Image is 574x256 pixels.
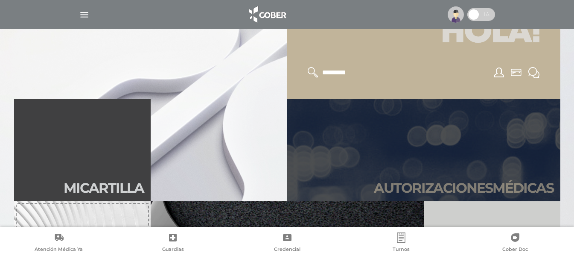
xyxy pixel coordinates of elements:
span: Atención Médica Ya [35,246,83,254]
h2: Mi car tilla [64,180,144,196]
a: Credencial [230,232,344,254]
img: Cober_menu-lines-white.svg [79,9,90,20]
a: Cober Doc [458,232,572,254]
h2: Autori zaciones médicas [374,180,554,196]
img: profile-placeholder.svg [448,6,464,23]
h1: Hola! [297,9,550,57]
img: logo_cober_home-white.png [245,4,289,25]
a: Autorizacionesmédicas [287,99,560,201]
span: Guardias [162,246,184,254]
span: Credencial [274,246,300,254]
span: Cober Doc [502,246,528,254]
a: Guardias [116,232,230,254]
a: Atención Médica Ya [2,232,116,254]
span: Turnos [393,246,410,254]
a: Micartilla [14,99,151,201]
a: Turnos [344,232,458,254]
